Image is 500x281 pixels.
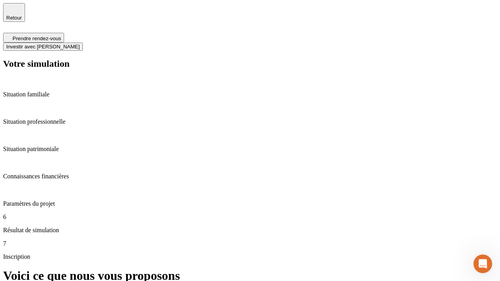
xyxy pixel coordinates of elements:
[3,118,497,125] p: Situation professionnelle
[6,15,22,21] span: Retour
[3,213,497,221] p: 6
[3,146,497,153] p: Situation patrimoniale
[3,43,83,51] button: Investir avec [PERSON_NAME]
[3,91,497,98] p: Situation familiale
[3,253,497,260] p: Inscription
[3,200,497,207] p: Paramètres du projet
[12,36,61,41] span: Prendre rendez-vous
[6,44,80,50] span: Investir avec [PERSON_NAME]
[3,227,497,234] p: Résultat de simulation
[3,59,497,69] h2: Votre simulation
[3,3,25,22] button: Retour
[3,173,497,180] p: Connaissances financières
[3,33,64,43] button: Prendre rendez-vous
[3,240,497,247] p: 7
[473,254,492,273] iframe: Intercom live chat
